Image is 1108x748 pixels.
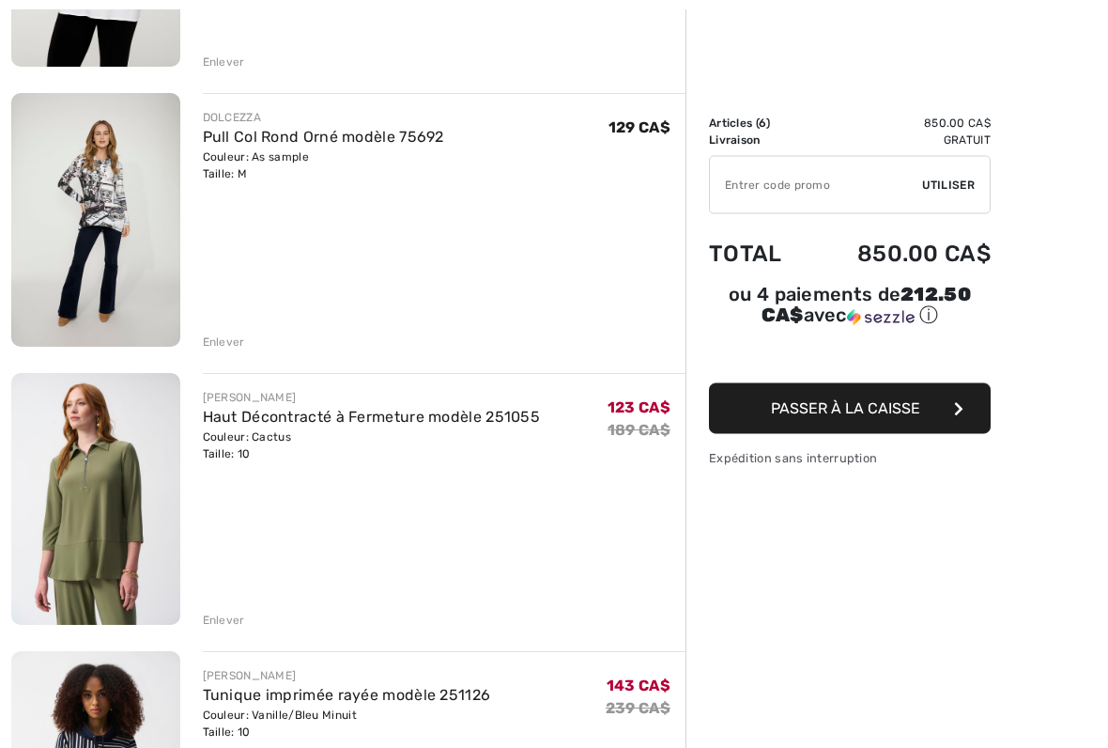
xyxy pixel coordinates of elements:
div: DOLCEZZA [203,110,444,127]
a: Tunique imprimée rayée modèle 251126 [203,687,491,705]
td: 850.00 CA$ [808,222,991,286]
button: Passer à la caisse [709,383,991,434]
div: Couleur: Cactus Taille: 10 [203,429,541,463]
span: Utiliser [922,177,975,194]
span: 123 CA$ [608,399,670,417]
iframe: PayPal-paypal [709,335,991,377]
div: [PERSON_NAME] [203,390,541,407]
td: 850.00 CA$ [808,115,991,132]
span: 212.50 CA$ [762,283,971,326]
img: Sezzle [847,309,915,326]
img: Haut Décontracté à Fermeture modèle 251055 [11,374,180,627]
input: Code promo [710,157,922,213]
div: [PERSON_NAME] [203,668,491,685]
td: Articles ( ) [709,115,808,132]
td: Livraison [709,132,808,148]
span: 143 CA$ [607,678,670,695]
div: Enlever [203,613,245,630]
span: 129 CA$ [608,119,670,137]
a: Haut Décontracté à Fermeture modèle 251055 [203,409,541,427]
span: 6 [759,117,766,130]
td: Total [709,222,808,286]
div: Expédition sans interruption [709,449,991,467]
div: Couleur: Vanille/Bleu Minuit Taille: 10 [203,708,491,741]
div: Enlever [203,55,245,71]
div: ou 4 paiements de avec [709,286,991,328]
img: Pull Col Rond Orné modèle 75692 [11,94,180,347]
span: Passer à la caisse [771,399,920,417]
s: 239 CA$ [606,700,670,718]
div: Enlever [203,335,245,351]
s: 189 CA$ [608,422,670,440]
div: Couleur: As sample Taille: M [203,149,444,183]
a: Pull Col Rond Orné modèle 75692 [203,129,444,147]
td: Gratuit [808,132,991,148]
div: ou 4 paiements de212.50 CA$avecSezzle Cliquez pour en savoir plus sur Sezzle [709,286,991,335]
